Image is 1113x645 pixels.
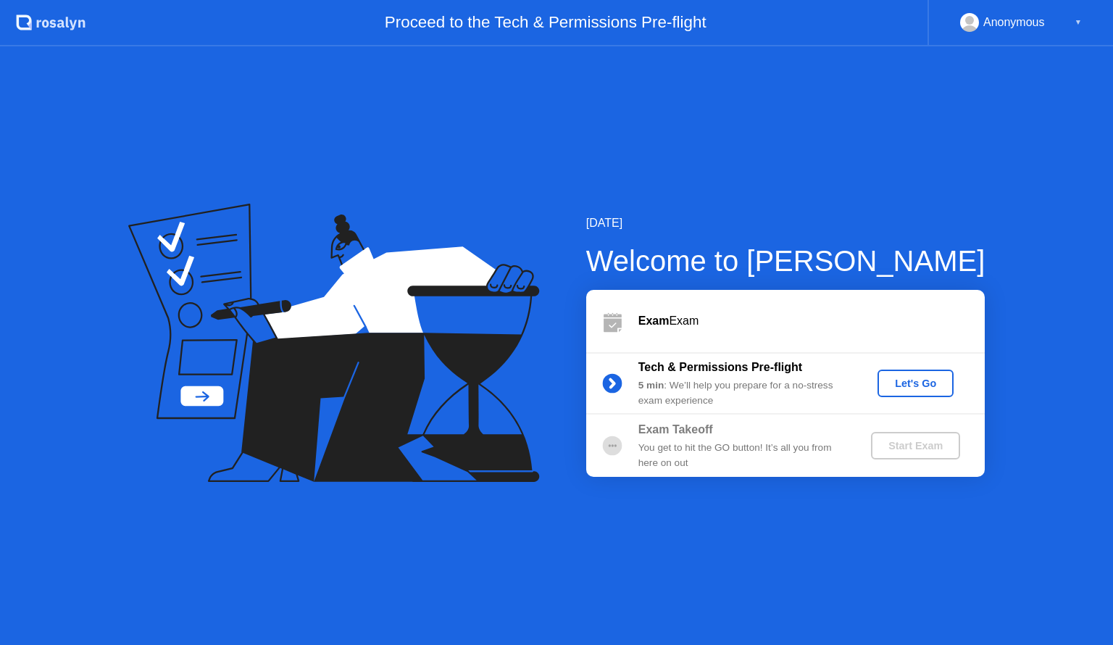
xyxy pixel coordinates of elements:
div: Welcome to [PERSON_NAME] [586,239,985,283]
b: Tech & Permissions Pre-flight [638,361,802,373]
b: Exam Takeoff [638,423,713,436]
div: ▼ [1075,13,1082,32]
button: Start Exam [871,432,960,459]
div: Start Exam [877,440,954,451]
div: [DATE] [586,215,985,232]
b: 5 min [638,380,664,391]
div: : We’ll help you prepare for a no-stress exam experience [638,378,847,408]
div: Let's Go [883,378,948,389]
div: You get to hit the GO button! It’s all you from here on out [638,441,847,470]
button: Let's Go [878,370,954,397]
div: Anonymous [983,13,1045,32]
b: Exam [638,315,670,327]
div: Exam [638,312,985,330]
